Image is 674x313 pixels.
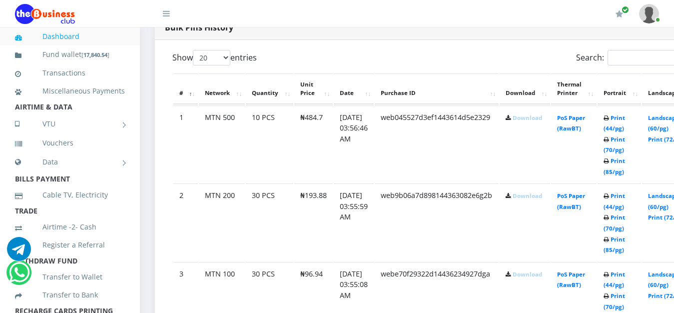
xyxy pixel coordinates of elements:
a: Print (44/pg) [604,270,625,289]
td: 10 PCS [246,105,293,183]
a: Print (85/pg) [604,235,625,254]
label: Show entries [172,50,257,65]
th: Thermal Printer: activate to sort column ascending [551,73,597,104]
td: [DATE] 03:56:46 AM [334,105,374,183]
a: PoS Paper (RawBT) [557,270,585,289]
strong: Bulk Pins History [165,22,233,33]
a: Data [15,149,125,174]
td: 1 [173,105,198,183]
th: Date: activate to sort column ascending [334,73,374,104]
a: PoS Paper (RawBT) [557,192,585,210]
th: Unit Price: activate to sort column ascending [294,73,333,104]
img: Logo [15,4,75,24]
span: Renew/Upgrade Subscription [622,6,629,13]
a: Miscellaneous Payments [15,79,125,102]
a: Airtime -2- Cash [15,215,125,238]
a: VTU [15,111,125,136]
th: Purchase ID: activate to sort column ascending [375,73,499,104]
i: Renew/Upgrade Subscription [616,10,623,18]
td: [DATE] 03:55:59 AM [334,183,374,261]
td: ₦484.7 [294,105,333,183]
a: Print (44/pg) [604,114,625,132]
a: PoS Paper (RawBT) [557,114,585,132]
th: Quantity: activate to sort column ascending [246,73,293,104]
a: Fund wallet[17,840.54] [15,43,125,66]
a: Vouchers [15,131,125,154]
a: Print (70/pg) [604,292,625,310]
td: 2 [173,183,198,261]
td: 30 PCS [246,183,293,261]
th: #: activate to sort column descending [173,73,198,104]
th: Network: activate to sort column ascending [199,73,245,104]
a: Cable TV, Electricity [15,183,125,206]
a: Download [513,270,542,278]
img: User [639,4,659,23]
th: Download: activate to sort column ascending [500,73,550,104]
td: MTN 200 [199,183,245,261]
a: Print (70/pg) [604,213,625,232]
td: web9b06a7d898144363082e6g2b [375,183,499,261]
b: 17,840.54 [83,51,107,58]
a: Print (44/pg) [604,192,625,210]
td: ₦193.88 [294,183,333,261]
a: Download [513,114,542,121]
small: [ ] [81,51,109,58]
a: Print (70/pg) [604,135,625,154]
a: Download [513,192,542,199]
th: Portrait: activate to sort column ascending [598,73,641,104]
td: web045527d3ef1443614d5e2329 [375,105,499,183]
a: Register a Referral [15,233,125,256]
a: Chat for support [9,268,29,284]
a: Transactions [15,61,125,84]
a: Transfer to Bank [15,283,125,306]
select: Showentries [193,50,230,65]
a: Transfer to Wallet [15,265,125,288]
a: Chat for support [7,244,31,261]
a: Print (85/pg) [604,157,625,175]
td: MTN 500 [199,105,245,183]
a: Dashboard [15,25,125,48]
